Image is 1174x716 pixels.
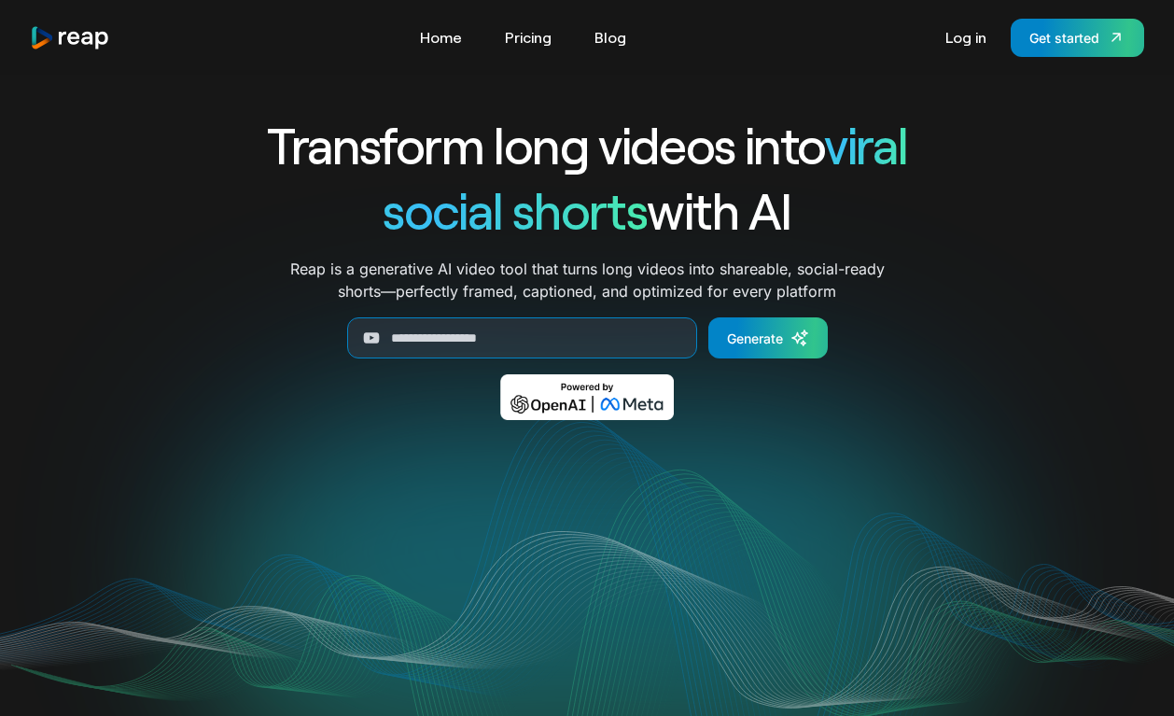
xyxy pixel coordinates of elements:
[411,22,471,52] a: Home
[824,114,907,175] span: viral
[290,258,885,302] p: Reap is a generative AI video tool that turns long videos into shareable, social-ready shorts—per...
[727,329,783,348] div: Generate
[199,317,975,358] form: Generate Form
[1011,19,1144,57] a: Get started
[199,112,975,177] h1: Transform long videos into
[1029,28,1099,48] div: Get started
[585,22,636,52] a: Blog
[199,177,975,243] h1: with AI
[708,317,828,358] a: Generate
[496,22,561,52] a: Pricing
[936,22,996,52] a: Log in
[383,179,647,240] span: social shorts
[30,25,110,50] a: home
